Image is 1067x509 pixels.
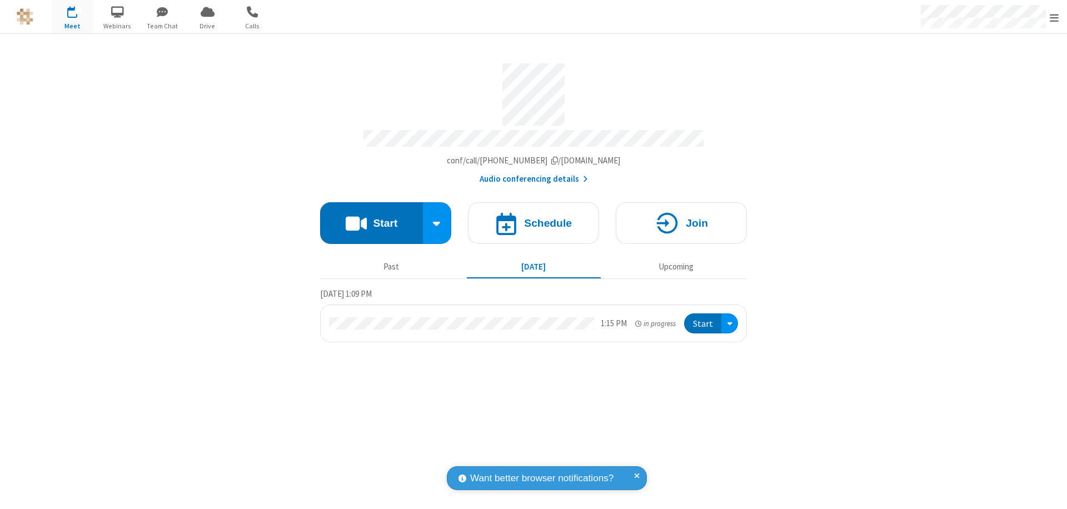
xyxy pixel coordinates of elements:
[320,288,372,299] span: [DATE] 1:09 PM
[635,318,676,329] em: in progress
[468,202,599,244] button: Schedule
[75,6,82,14] div: 1
[524,218,572,228] h4: Schedule
[320,287,747,343] section: Today's Meetings
[447,154,621,167] button: Copy my meeting room linkCopy my meeting room link
[17,8,33,25] img: QA Selenium DO NOT DELETE OR CHANGE
[320,202,423,244] button: Start
[97,21,138,31] span: Webinars
[325,256,458,277] button: Past
[142,21,183,31] span: Team Chat
[684,313,721,334] button: Start
[1039,480,1059,501] iframe: Chat
[609,256,743,277] button: Upcoming
[447,155,621,166] span: Copy my meeting room link
[721,313,738,334] div: Open menu
[467,256,601,277] button: [DATE]
[187,21,228,31] span: Drive
[480,173,588,186] button: Audio conferencing details
[52,21,93,31] span: Meet
[232,21,273,31] span: Calls
[601,317,627,330] div: 1:15 PM
[616,202,747,244] button: Join
[423,202,452,244] div: Start conference options
[373,218,397,228] h4: Start
[470,471,614,486] span: Want better browser notifications?
[686,218,708,228] h4: Join
[320,55,747,186] section: Account details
